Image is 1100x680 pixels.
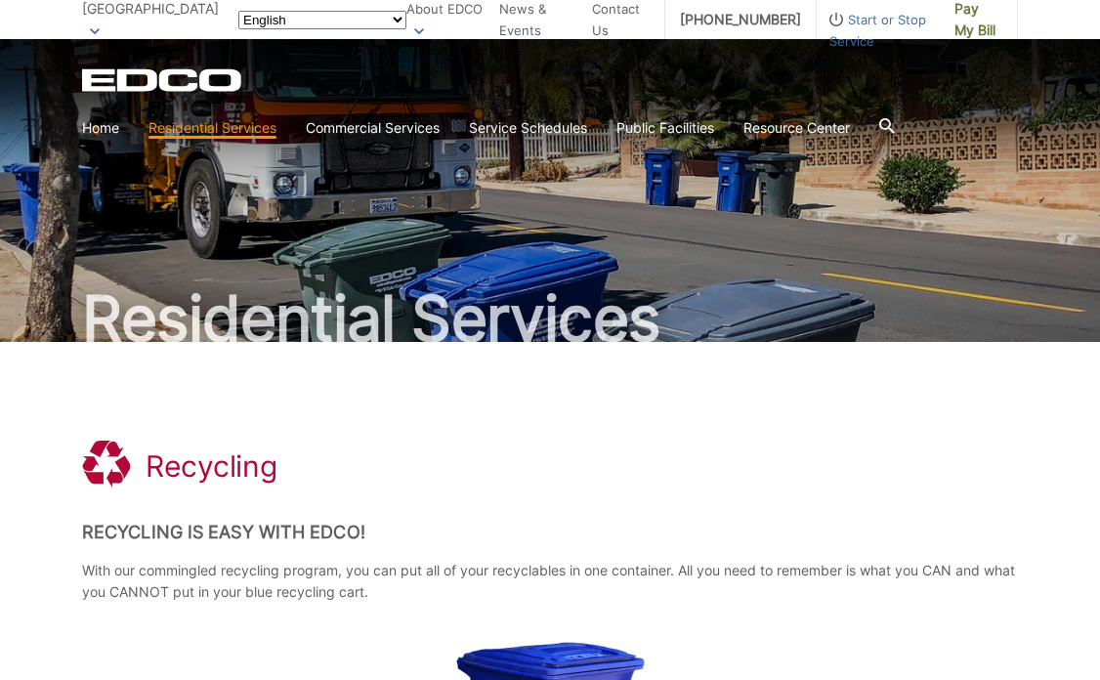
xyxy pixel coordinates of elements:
a: Public Facilities [616,117,714,139]
a: Commercial Services [306,117,440,139]
a: EDCD logo. Return to the homepage. [82,68,244,92]
select: Select a language [238,11,406,29]
p: With our commingled recycling program, you can put all of your recyclables in one container. All ... [82,560,1018,603]
h2: Residential Services [82,287,1018,350]
h1: Recycling [146,448,277,484]
h2: Recycling is Easy with EDCO! [82,522,1018,543]
a: Home [82,117,119,139]
a: Resource Center [743,117,850,139]
a: Residential Services [148,117,276,139]
a: Service Schedules [469,117,587,139]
